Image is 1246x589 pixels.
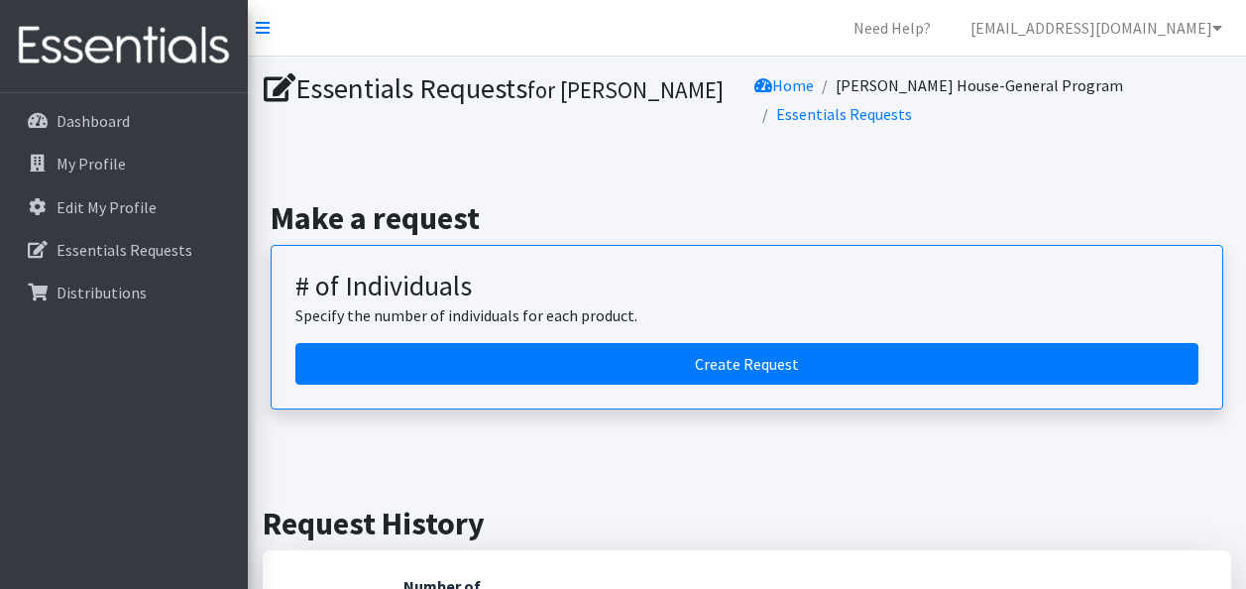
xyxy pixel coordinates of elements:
[8,273,240,312] a: Distributions
[57,283,147,302] p: Distributions
[8,101,240,141] a: Dashboard
[955,8,1238,48] a: [EMAIL_ADDRESS][DOMAIN_NAME]
[295,303,1198,327] p: Specify the number of individuals for each product.
[776,104,912,124] a: Essentials Requests
[57,154,126,174] p: My Profile
[8,144,240,183] a: My Profile
[8,187,240,227] a: Edit My Profile
[271,199,1223,237] h2: Make a request
[295,343,1198,385] a: Create a request by number of individuals
[57,240,192,260] p: Essentials Requests
[838,8,947,48] a: Need Help?
[264,71,740,106] h1: Essentials Requests
[8,13,240,79] img: HumanEssentials
[263,505,1231,542] h2: Request History
[527,75,724,104] small: for [PERSON_NAME]
[57,197,157,217] p: Edit My Profile
[57,111,130,131] p: Dashboard
[836,75,1123,95] a: [PERSON_NAME] House-General Program
[295,270,1198,303] h3: # of Individuals
[754,75,814,95] a: Home
[8,230,240,270] a: Essentials Requests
